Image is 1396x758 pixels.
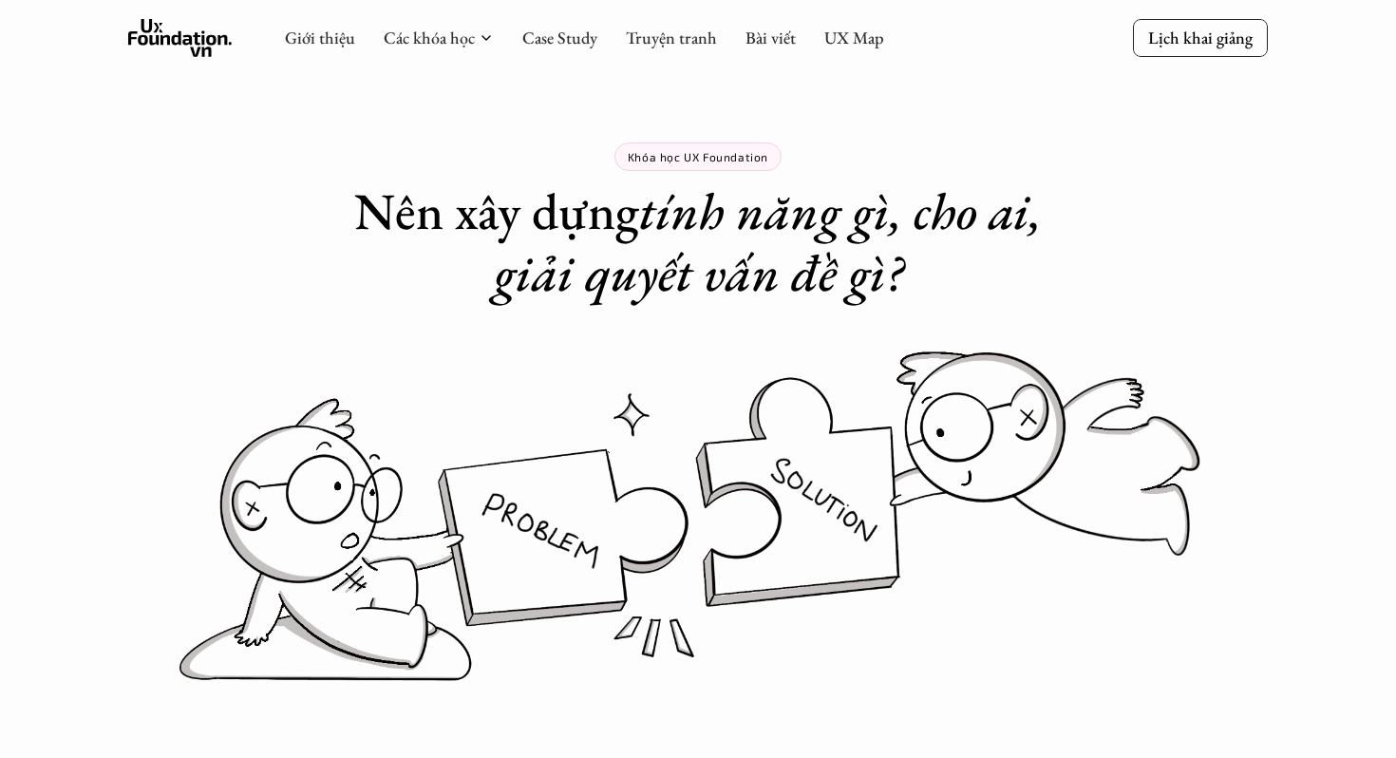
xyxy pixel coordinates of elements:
a: Case Study [522,27,597,48]
p: Lịch khai giảng [1148,27,1253,48]
a: Các khóa học [384,27,475,48]
a: Bài viết [745,27,796,48]
a: UX Map [824,27,884,48]
a: Lịch khai giảng [1133,19,1268,56]
a: Giới thiệu [285,27,355,48]
a: Truyện tranh [626,27,717,48]
h1: Nên xây dựng [318,180,1078,304]
p: Khóa học UX Foundation [628,150,768,163]
em: tính năng gì, cho ai, giải quyết vấn đề gì? [494,178,1054,306]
